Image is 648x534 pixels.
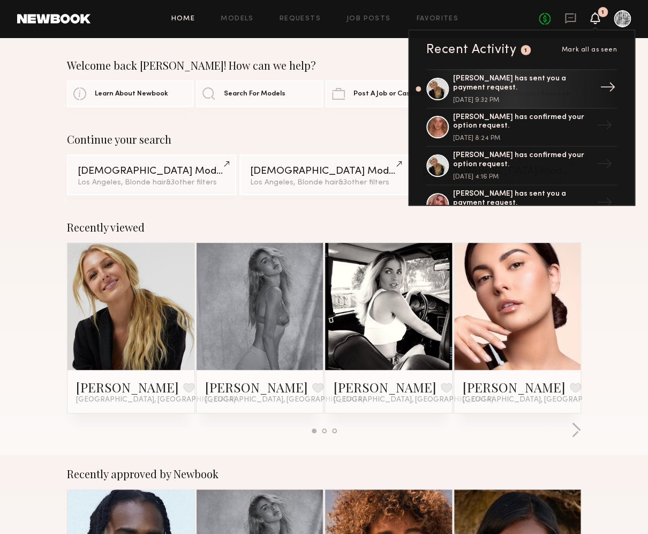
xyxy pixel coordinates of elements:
[67,154,236,195] a: [DEMOGRAPHIC_DATA] ModelsLos Angeles, Blonde hair&3other filters
[426,147,617,186] a: [PERSON_NAME] has confirmed your option request.[DATE] 4:16 PM→
[453,75,592,93] div: [PERSON_NAME] has sent you a payment request.
[67,133,581,146] div: Continue your search
[353,91,424,98] span: Post A Job or Casting
[453,151,592,169] div: [PERSON_NAME] has confirmed your option request.
[67,80,193,107] a: Learn About Newbook
[453,174,592,180] div: [DATE] 4:16 PM
[596,75,620,103] div: →
[78,179,225,187] div: Los Angeles, Blonde hair
[453,97,592,103] div: [DATE] 9:32 PM
[78,166,225,176] div: [DEMOGRAPHIC_DATA] Models
[196,80,322,107] a: Search For Models
[463,396,622,404] span: [GEOGRAPHIC_DATA], [GEOGRAPHIC_DATA]
[592,190,617,218] div: →
[334,379,436,396] a: [PERSON_NAME]
[171,16,195,23] a: Home
[95,91,168,98] span: Learn About Newbook
[426,43,516,56] div: Recent Activity
[426,69,617,109] a: [PERSON_NAME] has sent you a payment request.[DATE] 9:32 PM→
[338,179,389,186] span: & 3 other filter s
[426,109,617,147] a: [PERSON_NAME] has confirmed your option request.[DATE] 8:24 PM→
[67,468,581,480] div: Recently approved by Newbook
[326,80,452,107] a: Post A Job or Casting
[334,396,493,404] span: [GEOGRAPHIC_DATA], [GEOGRAPHIC_DATA]
[346,16,391,23] a: Job Posts
[76,379,179,396] a: [PERSON_NAME]
[453,190,592,208] div: [PERSON_NAME] has sent you a payment request.
[453,113,592,131] div: [PERSON_NAME] has confirmed your option request.
[601,10,604,16] div: 1
[250,179,398,187] div: Los Angeles, Blonde hair
[453,135,592,142] div: [DATE] 8:24 PM
[76,396,236,404] span: [GEOGRAPHIC_DATA], [GEOGRAPHIC_DATA]
[205,379,308,396] a: [PERSON_NAME]
[463,379,566,396] a: [PERSON_NAME]
[592,152,617,180] div: →
[524,48,528,54] div: 1
[166,179,217,186] span: & 3 other filter s
[224,91,285,98] span: Search For Models
[205,396,365,404] span: [GEOGRAPHIC_DATA], [GEOGRAPHIC_DATA]
[67,59,581,72] div: Welcome back [PERSON_NAME]! How can we help?
[416,16,458,23] a: Favorites
[426,186,617,224] a: [PERSON_NAME] has sent you a payment request.→
[250,166,398,176] div: [DEMOGRAPHIC_DATA] Models
[221,16,253,23] a: Models
[561,47,617,53] span: Mark all as seen
[67,221,581,234] div: Recently viewed
[592,113,617,141] div: →
[280,16,321,23] a: Requests
[239,154,409,195] a: [DEMOGRAPHIC_DATA] ModelsLos Angeles, Blonde hair&3other filters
